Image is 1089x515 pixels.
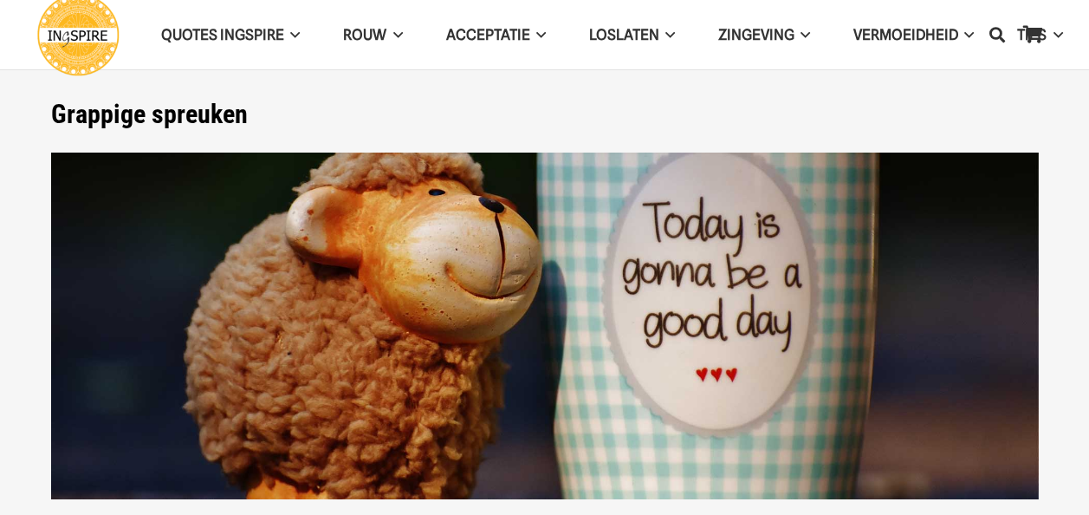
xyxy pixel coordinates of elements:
span: ROUW Menu [386,13,402,56]
span: QUOTES INGSPIRE Menu [284,13,300,56]
span: Zingeving [718,26,794,43]
img: Leuke korte spreuken en grappige oneliners gezegden leuke spreuken voor op facebook - grappige qu... [51,153,1039,500]
span: Acceptatie [446,26,530,43]
span: Loslaten Menu [659,13,675,56]
a: QUOTES INGSPIREQUOTES INGSPIRE Menu [139,13,321,57]
span: Zingeving Menu [794,13,810,56]
a: ROUWROUW Menu [321,13,424,57]
span: ROUW [343,26,386,43]
a: Zoeken [980,13,1014,56]
span: TIPS Menu [1047,13,1062,56]
span: Acceptatie Menu [530,13,546,56]
a: AcceptatieAcceptatie Menu [425,13,567,57]
a: LoslatenLoslaten Menu [567,13,697,57]
a: VERMOEIDHEIDVERMOEIDHEID Menu [832,13,995,57]
span: QUOTES INGSPIRE [161,26,284,43]
span: VERMOEIDHEID [853,26,958,43]
span: TIPS [1017,26,1047,43]
a: ZingevingZingeving Menu [697,13,832,57]
span: VERMOEIDHEID Menu [958,13,974,56]
a: TIPSTIPS Menu [995,13,1084,57]
span: Loslaten [589,26,659,43]
h1: Grappige spreuken [51,99,1039,130]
